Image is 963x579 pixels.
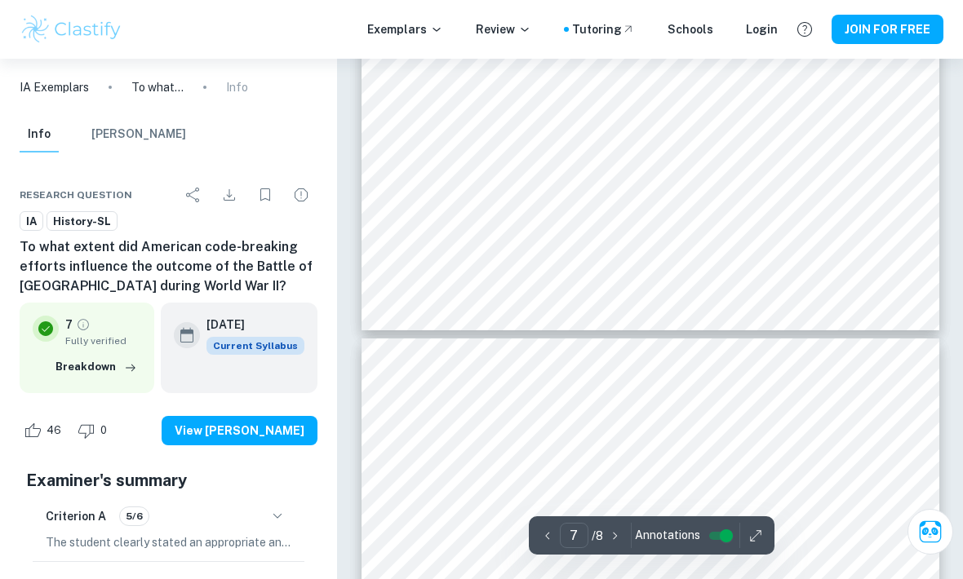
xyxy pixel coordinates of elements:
p: Review [476,20,531,38]
p: 7 [65,316,73,334]
a: Login [746,20,778,38]
div: Report issue [285,179,317,211]
button: Ask Clai [908,509,953,555]
p: Exemplars [367,20,443,38]
a: IA Exemplars [20,78,89,96]
button: Breakdown [51,355,141,379]
button: JOIN FOR FREE [832,15,943,44]
a: Schools [668,20,713,38]
p: Info [226,78,248,96]
span: Fully verified [65,334,141,348]
a: IA [20,211,43,232]
span: 46 [38,422,70,439]
h5: Examiner's summary [26,468,311,493]
div: Like [20,418,70,444]
h6: [DATE] [206,316,291,334]
a: History-SL [47,211,118,232]
button: View [PERSON_NAME] [162,416,317,445]
div: Share [177,179,210,211]
button: [PERSON_NAME] [91,117,186,152]
div: Dislike [73,418,116,444]
span: History-SL [47,214,117,230]
span: Current Syllabus [206,337,304,355]
span: Research question [20,188,132,202]
h6: Criterion A [46,507,106,525]
button: Help and Feedback [791,15,819,43]
div: This exemplar is based on the current syllabus. Feel free to refer to it for inspiration/ideas wh... [206,337,304,355]
span: Annotations [635,527,700,544]
span: 0 [91,422,116,439]
h6: To what extent did American code-breaking efforts influence the outcome of the Battle of [GEOGRAP... [20,237,317,296]
div: Download [213,179,246,211]
span: IA [20,214,42,230]
button: Info [20,117,59,152]
div: Bookmark [249,179,282,211]
p: To what extent did American code-breaking efforts influence the outcome of the Battle of [GEOGRAP... [131,78,184,96]
p: / 8 [592,527,603,545]
a: Tutoring [572,20,635,38]
span: 5/6 [120,509,149,524]
p: The student clearly stated an appropriate and specific research question regarding the influence ... [46,533,291,551]
a: Grade fully verified [76,317,91,332]
img: Clastify logo [20,13,123,46]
